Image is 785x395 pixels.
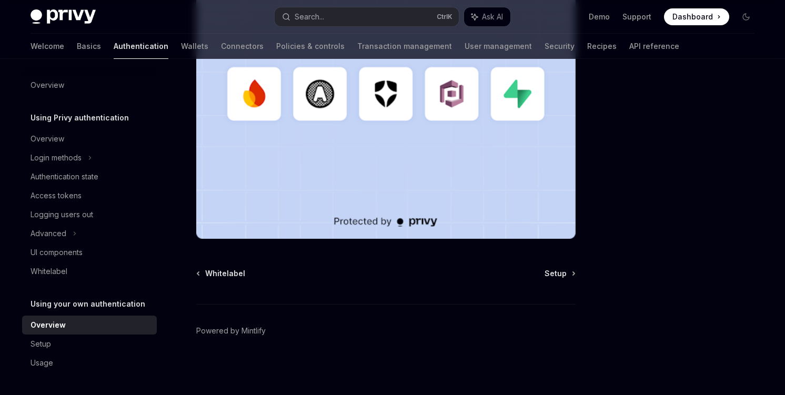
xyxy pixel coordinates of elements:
[31,246,83,259] div: UI components
[31,112,129,124] h5: Using Privy authentication
[31,227,66,240] div: Advanced
[629,34,679,59] a: API reference
[221,34,264,59] a: Connectors
[464,7,510,26] button: Ask AI
[357,34,452,59] a: Transaction management
[672,12,713,22] span: Dashboard
[545,34,575,59] a: Security
[114,34,168,59] a: Authentication
[738,8,754,25] button: Toggle dark mode
[31,151,82,164] div: Login methods
[31,9,96,24] img: dark logo
[196,326,266,336] a: Powered by Mintlify
[31,189,82,202] div: Access tokens
[31,357,53,369] div: Usage
[587,34,617,59] a: Recipes
[31,79,64,92] div: Overview
[545,268,567,279] span: Setup
[31,265,67,278] div: Whitelabel
[622,12,651,22] a: Support
[22,262,157,281] a: Whitelabel
[545,268,575,279] a: Setup
[31,208,93,221] div: Logging users out
[22,76,157,95] a: Overview
[197,268,245,279] a: Whitelabel
[664,8,729,25] a: Dashboard
[31,298,145,310] h5: Using your own authentication
[589,12,610,22] a: Demo
[22,205,157,224] a: Logging users out
[205,268,245,279] span: Whitelabel
[31,338,51,350] div: Setup
[22,316,157,335] a: Overview
[295,11,324,23] div: Search...
[22,129,157,148] a: Overview
[181,34,208,59] a: Wallets
[437,13,452,21] span: Ctrl K
[22,335,157,353] a: Setup
[31,170,98,183] div: Authentication state
[22,186,157,205] a: Access tokens
[22,167,157,186] a: Authentication state
[22,353,157,372] a: Usage
[31,319,66,331] div: Overview
[77,34,101,59] a: Basics
[22,243,157,262] a: UI components
[31,133,64,145] div: Overview
[465,34,532,59] a: User management
[31,34,64,59] a: Welcome
[276,34,345,59] a: Policies & controls
[482,12,503,22] span: Ask AI
[275,7,459,26] button: Search...CtrlK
